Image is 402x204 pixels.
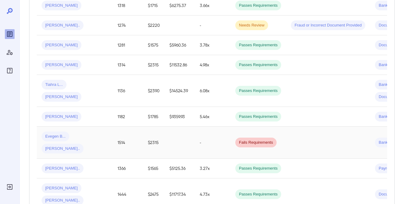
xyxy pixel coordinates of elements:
span: [PERSON_NAME] [42,114,81,120]
span: Passes Requirements [235,42,281,48]
div: Reports [5,29,15,39]
td: $2315 [143,127,165,159]
td: $2220 [143,16,165,35]
td: $5125.36 [165,159,195,178]
td: 1314 [113,55,143,75]
span: [PERSON_NAME].. [42,146,83,152]
td: - [195,127,230,159]
span: Passes Requirements [235,166,281,171]
td: 1182 [113,107,143,127]
span: Bank Link [375,82,400,88]
td: $1785 [143,107,165,127]
span: Bank Link [375,62,400,68]
td: $1565 [143,159,165,178]
span: Bank Link [375,140,400,146]
td: $2315 [143,55,165,75]
span: Tiahra L... [42,82,66,88]
td: 1136 [113,75,143,107]
span: Passes Requirements [235,3,281,9]
td: $5960.36 [165,35,195,55]
span: [PERSON_NAME].. [42,166,83,171]
td: $2390 [143,75,165,107]
span: [PERSON_NAME] [42,94,81,100]
td: $11532.86 [165,55,195,75]
td: $1575 [143,35,165,55]
span: [PERSON_NAME].. [42,23,83,28]
div: Manage Users [5,47,15,57]
td: $9359.93 [165,107,195,127]
span: [PERSON_NAME].. [42,198,83,203]
td: $14524.39 [165,75,195,107]
span: Fails Requirements [235,140,277,146]
span: [PERSON_NAME] [42,42,81,48]
td: 6.08x [195,75,230,107]
span: [PERSON_NAME] [42,3,81,9]
span: Bank Link [375,114,400,120]
td: 1274 [113,16,143,35]
td: 1281 [113,35,143,55]
span: Passes Requirements [235,62,281,68]
td: 1514 [113,127,143,159]
span: Passes Requirements [235,114,281,120]
td: 5.46x [195,107,230,127]
span: Passes Requirements [235,192,281,197]
span: Needs Review [235,23,268,28]
td: 3.78x [195,35,230,55]
span: Fraud or Incorrect Document Provided [291,23,365,28]
span: Bank Link [375,3,400,9]
span: [PERSON_NAME] [42,185,81,191]
td: - [195,16,230,35]
span: [PERSON_NAME] [42,62,81,68]
span: Passes Requirements [235,88,281,94]
div: Log Out [5,182,15,192]
span: Evegen B... [42,134,69,139]
td: 1366 [113,159,143,178]
td: 4.98x [195,55,230,75]
div: FAQ [5,66,15,76]
td: 3.27x [195,159,230,178]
